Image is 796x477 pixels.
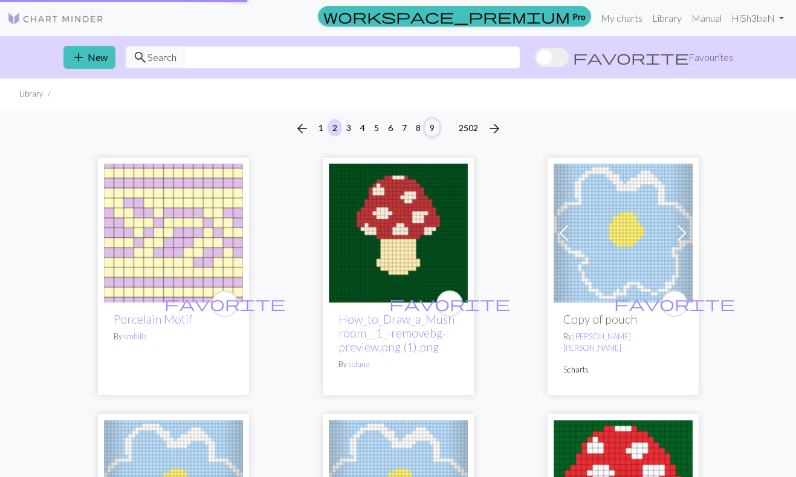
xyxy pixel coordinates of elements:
a: My charts [596,6,647,30]
button: New [63,46,115,69]
button: 2 [328,119,342,136]
button: favourite [436,290,463,317]
p: By [563,331,683,354]
a: Library [647,6,687,30]
a: smhills [123,331,147,341]
a: How_to_Draw_a_Mushroom__1_-removebg-preview.png (1).png [329,226,468,237]
button: 7 [397,119,412,136]
button: 3 [341,119,356,136]
i: favourite [389,292,510,316]
span: favorite [614,294,735,313]
span: workspace_premium [323,8,570,25]
span: favorite [164,294,285,313]
a: Manual [687,6,726,30]
a: solana [348,359,370,369]
button: 9 [425,119,439,136]
button: 6 [383,119,398,136]
p: By [114,331,233,342]
button: 8 [411,119,426,136]
button: Next [482,119,506,138]
h2: Copy of pouch [563,312,683,326]
a: Porcelain Motif [114,312,192,326]
i: favourite [614,292,735,316]
a: How_to_Draw_a_Mushroom__1_-removebg-preview.png (1).png [338,312,455,354]
img: Logo [7,11,104,26]
i: favourite [164,292,285,316]
img: pouch [554,164,693,303]
button: 1 [314,119,328,136]
button: Previous [290,119,314,138]
a: Porcelain Motif [104,226,243,237]
span: arrow_forward [487,120,502,137]
button: 5 [369,119,384,136]
p: 5 charts [563,364,683,376]
p: By [338,359,458,370]
a: Pro [318,6,591,27]
span: Favourites [688,50,733,65]
label: Show favourites [535,46,733,69]
i: Previous [295,121,309,136]
button: 2502 [454,119,483,136]
nav: Page navigation [290,119,506,138]
span: search [133,49,147,66]
i: Next [487,121,502,136]
li: Library [19,88,43,100]
span: Search [147,50,176,65]
img: Porcelain Motif [104,164,243,303]
span: favorite [573,49,689,66]
button: favourite [212,290,238,317]
button: favourite [661,290,688,317]
a: [PERSON_NAME] [PERSON_NAME] [563,331,631,353]
a: pouch [554,226,693,237]
span: add [71,49,86,66]
span: arrow_back [295,120,309,137]
span: favorite [389,294,510,313]
img: How_to_Draw_a_Mushroom__1_-removebg-preview.png (1).png [329,164,468,303]
a: HiSh3baN [726,6,789,30]
button: 4 [355,119,370,136]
